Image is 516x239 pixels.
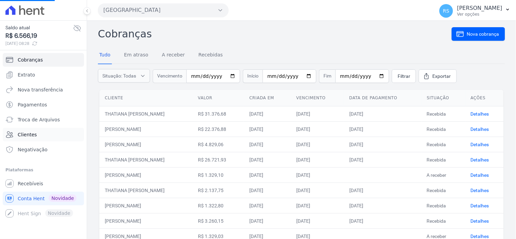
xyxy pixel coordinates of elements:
[471,111,489,117] a: Detalhes
[291,198,344,213] td: [DATE]
[471,234,489,239] a: Detalhes
[244,152,291,167] td: [DATE]
[344,106,421,121] td: [DATE]
[471,157,489,163] a: Detalhes
[243,69,263,83] span: Início
[421,152,465,167] td: Recebida
[3,143,84,156] a: Negativação
[193,183,244,198] td: R$ 2.137,75
[5,40,73,47] span: [DATE] 08:28
[467,31,499,37] span: Nova cobrança
[161,47,186,64] a: A receber
[98,26,452,41] h2: Cobranças
[99,152,193,167] td: THATIANA [PERSON_NAME]
[419,69,457,83] a: Exportar
[193,121,244,137] td: R$ 22.376,88
[98,3,229,17] button: [GEOGRAPHIC_DATA]
[193,137,244,152] td: R$ 4.829,06
[452,27,505,41] a: Nova cobrança
[18,86,63,93] span: Nova transferência
[99,90,193,106] th: Cliente
[3,98,84,112] a: Pagamentos
[244,137,291,152] td: [DATE]
[3,68,84,82] a: Extrato
[18,195,45,202] span: Conta Hent
[471,218,489,224] a: Detalhes
[18,71,35,78] span: Extrato
[465,90,504,106] th: Ações
[5,24,73,31] span: Saldo atual
[471,203,489,208] a: Detalhes
[344,121,421,137] td: [DATE]
[18,131,37,138] span: Clientes
[398,73,410,80] span: Filtrar
[244,198,291,213] td: [DATE]
[153,69,186,83] span: Vencimento
[291,90,344,106] th: Vencimento
[291,183,344,198] td: [DATE]
[433,73,451,80] span: Exportar
[344,198,421,213] td: [DATE]
[244,106,291,121] td: [DATE]
[471,142,489,147] a: Detalhes
[421,121,465,137] td: Recebida
[193,90,244,106] th: Valor
[421,90,465,106] th: Situação
[443,8,450,13] span: RS
[291,106,344,121] td: [DATE]
[49,194,77,202] span: Novidade
[244,183,291,198] td: [DATE]
[344,152,421,167] td: [DATE]
[421,167,465,183] td: A receber
[291,213,344,228] td: [DATE]
[421,106,465,121] td: Recebida
[471,188,489,193] a: Detalhes
[3,53,84,67] a: Cobranças
[3,113,84,126] a: Troca de Arquivos
[193,167,244,183] td: R$ 1.329,10
[99,121,193,137] td: [PERSON_NAME]
[193,106,244,121] td: R$ 31.376,68
[193,152,244,167] td: R$ 26.721,93
[5,166,81,174] div: Plataformas
[291,152,344,167] td: [DATE]
[392,69,416,83] a: Filtrar
[244,167,291,183] td: [DATE]
[471,126,489,132] a: Detalhes
[99,183,193,198] td: THATIANA [PERSON_NAME]
[244,121,291,137] td: [DATE]
[434,1,516,20] button: RS [PERSON_NAME] Ver opções
[18,56,43,63] span: Cobranças
[421,137,465,152] td: Recebida
[319,69,335,83] span: Fim
[291,137,344,152] td: [DATE]
[3,177,84,190] a: Recebíveis
[99,167,193,183] td: [PERSON_NAME]
[421,213,465,228] td: Recebida
[193,198,244,213] td: R$ 1.322,80
[99,106,193,121] td: THATIANA [PERSON_NAME]
[99,213,193,228] td: [PERSON_NAME]
[197,47,224,64] a: Recebidas
[3,192,84,205] a: Conta Hent Novidade
[3,83,84,97] a: Nova transferência
[5,53,81,220] nav: Sidebar
[18,101,47,108] span: Pagamentos
[244,213,291,228] td: [DATE]
[344,213,421,228] td: [DATE]
[98,47,112,64] a: Tudo
[3,128,84,141] a: Clientes
[457,12,502,17] p: Ver opções
[421,183,465,198] td: Recebida
[18,116,60,123] span: Troca de Arquivos
[457,5,502,12] p: [PERSON_NAME]
[99,137,193,152] td: [PERSON_NAME]
[98,69,150,83] button: Situação: Todas
[344,183,421,198] td: [DATE]
[123,47,150,64] a: Em atraso
[18,146,48,153] span: Negativação
[291,121,344,137] td: [DATE]
[421,198,465,213] td: Recebida
[344,137,421,152] td: [DATE]
[471,172,489,178] a: Detalhes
